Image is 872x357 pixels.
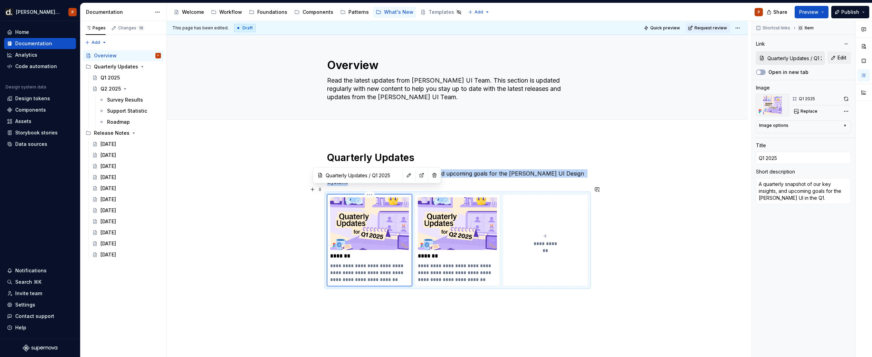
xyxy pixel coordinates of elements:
span: Replace [801,109,817,114]
div: Release Notes [94,130,130,137]
div: [DATE] [100,174,116,181]
span: Add [475,9,483,15]
div: Quarterly Updates [83,61,164,72]
svg: Supernova Logo [23,345,57,351]
div: Support Statistic [107,107,147,114]
div: [DATE] [100,240,116,247]
div: Design system data [6,84,46,90]
button: Edit [827,51,851,64]
a: Invite team [4,288,76,299]
div: Title [756,142,766,149]
button: Image options [759,123,848,131]
h1: Quarterly Updates [327,151,588,164]
div: Q1 2025 [799,96,815,102]
div: [DATE] [100,185,116,192]
div: Link [756,40,765,47]
div: Release Notes [83,128,164,139]
a: Support Statistic [96,105,164,116]
button: Help [4,322,76,333]
a: Welcome [171,7,207,18]
div: Analytics [15,51,37,58]
div: [DATE] [100,229,116,236]
a: OverviewP [83,50,164,61]
button: Share [763,6,792,18]
a: What's New [373,7,416,18]
button: Preview [795,6,828,18]
div: Invite team [15,290,42,297]
a: [DATE] [89,249,164,260]
span: This page has been edited. [172,25,229,31]
span: Shortcut links [763,25,790,31]
div: Q2 2025 [100,85,121,92]
div: [DATE] [100,196,116,203]
div: Page tree [171,5,464,19]
a: Code automation [4,61,76,72]
div: Home [15,29,29,36]
a: [DATE] [89,227,164,238]
span: Publish [841,9,859,16]
span: Add [92,40,100,45]
div: Short description [756,168,795,175]
a: [DATE] [89,216,164,227]
div: Image [756,84,770,91]
div: Pages [86,25,106,31]
a: Q2 2025 [89,83,164,94]
a: Storybook stories [4,127,76,138]
div: Overview [94,52,117,59]
button: Publish [831,6,869,18]
div: Image options [759,123,788,128]
div: Storybook stories [15,129,58,136]
a: Templates [418,7,464,18]
div: Design tokens [15,95,50,102]
a: Analytics [4,49,76,60]
div: Welcome [182,9,204,16]
textarea: Overview [326,57,587,74]
a: Design tokens [4,93,76,104]
div: Patterns [348,9,369,16]
a: [DATE] [89,150,164,161]
div: Assets [15,118,31,125]
div: Code automation [15,63,57,70]
img: be483276-5595-409f-86da-f43fcb531816.png [756,94,789,116]
span: Preview [799,9,818,16]
div: What's New [384,9,413,16]
button: Add [83,38,109,47]
div: Settings [15,301,35,308]
div: Roadmap [107,119,130,125]
div: Changes [118,25,144,31]
a: Data sources [4,139,76,150]
a: Components [291,7,336,18]
a: [DATE] [89,238,164,249]
div: Search ⌘K [15,279,41,285]
img: b918d911-6884-482e-9304-cbecc30deec6.png [5,8,13,16]
a: [DATE] [89,194,164,205]
a: [DATE] [89,205,164,216]
div: [DATE] [100,152,116,159]
a: Documentation [4,38,76,49]
a: [DATE] [89,161,164,172]
button: Request review [686,23,730,33]
div: [DATE] [100,218,116,225]
div: Draft [234,24,256,32]
div: Help [15,324,26,331]
div: P [157,52,159,59]
input: Add title [756,152,851,164]
div: Components [303,9,333,16]
a: Components [4,104,76,115]
button: Search ⌘K [4,276,76,288]
div: [PERSON_NAME] UI [16,9,60,16]
div: Q1 2025 [100,74,120,81]
a: Workflow [208,7,245,18]
button: Quick preview [642,23,683,33]
a: Patterns [337,7,372,18]
div: Components [15,106,46,113]
div: [DATE] [100,251,116,258]
span: Share [773,9,787,16]
div: Notifications [15,267,47,274]
div: Foundations [257,9,287,16]
button: Shortcut links [754,23,793,33]
div: [DATE] [100,207,116,214]
div: Survey Results [107,96,143,103]
img: 349ed102-0670-4744-81d7-c5ab1bb35929.png [418,197,497,250]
